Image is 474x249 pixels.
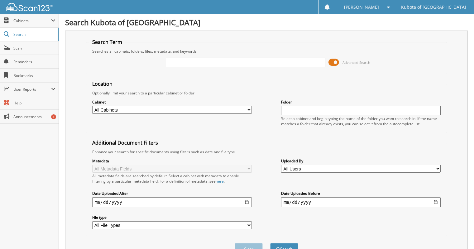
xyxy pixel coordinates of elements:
[13,73,55,78] span: Bookmarks
[281,99,441,105] label: Folder
[92,158,252,164] label: Metadata
[92,191,252,196] label: Date Uploaded After
[92,215,252,220] label: File type
[13,100,55,106] span: Help
[51,114,56,119] div: 1
[13,87,51,92] span: User Reports
[13,59,55,65] span: Reminders
[89,39,125,45] legend: Search Term
[89,80,116,87] legend: Location
[89,90,444,96] div: Optionally limit your search to a particular cabinet or folder
[13,114,55,119] span: Announcements
[281,191,441,196] label: Date Uploaded Before
[216,179,224,184] a: here
[92,99,252,105] label: Cabinet
[89,49,444,54] div: Searches all cabinets, folders, files, metadata, and keywords
[342,60,370,65] span: Advanced Search
[13,18,51,23] span: Cabinets
[65,17,468,27] h1: Search Kubota of [GEOGRAPHIC_DATA]
[13,32,55,37] span: Search
[92,197,252,207] input: start
[281,197,441,207] input: end
[6,3,53,11] img: scan123-logo-white.svg
[344,5,379,9] span: [PERSON_NAME]
[281,158,441,164] label: Uploaded By
[89,149,444,155] div: Enhance your search for specific documents using filters such as date and file type.
[13,45,55,51] span: Scan
[281,116,441,127] div: Select a cabinet and begin typing the name of the folder you want to search in. If the name match...
[92,173,252,184] div: All metadata fields are searched by default. Select a cabinet with metadata to enable filtering b...
[401,5,466,9] span: Kubota of [GEOGRAPHIC_DATA]
[89,139,161,146] legend: Additional Document Filters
